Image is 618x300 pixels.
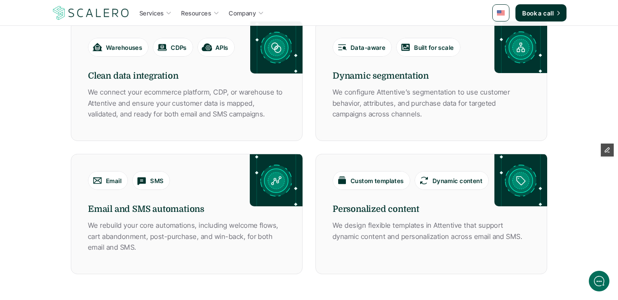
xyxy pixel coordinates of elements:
span: We run on Gist [72,220,109,225]
p: Book a call [522,9,554,18]
p: Dynamic content [433,176,482,185]
p: SMS [150,176,164,185]
div: Back [DATE] [32,17,61,22]
p: Resources [181,9,211,18]
div: ScaleroBack [DATE] [26,6,161,22]
p: Custom templates [351,176,404,185]
g: /> [134,237,145,244]
h6: Dynamic segmentation [333,70,530,83]
h6: Personalized content [333,203,530,216]
p: APIs [215,43,228,52]
h6: Email and SMS automations [88,203,285,216]
div: Scalero [32,6,61,15]
tspan: GIF [136,239,143,243]
h6: Clean data integration [88,70,285,83]
a: Book a call [515,4,566,21]
p: We rebuild your core automations, including welcome flows, cart abandonment, post-purchase, and w... [88,220,285,253]
p: Company [229,9,256,18]
p: CDPs [171,43,187,52]
iframe: gist-messenger-bubble-iframe [589,271,609,291]
p: Warehouses [106,43,142,52]
button: Edit Framer Content [601,144,614,156]
p: We design flexible templates in Attentive that support dynamic content and personalization across... [333,220,530,242]
p: Services [139,9,164,18]
p: We configure Attentive’s segmentation to use customer behavior, attributes, and purchase data for... [333,87,530,120]
p: Email [106,176,121,185]
button: />GIF [130,229,149,253]
p: Data-aware [351,43,385,52]
p: Built for scale [414,43,454,52]
img: Scalero company logotype [51,5,130,21]
p: We connect your ecommerce platform, CDP, or warehouse to Attentive and ensure your customer data ... [88,87,285,120]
